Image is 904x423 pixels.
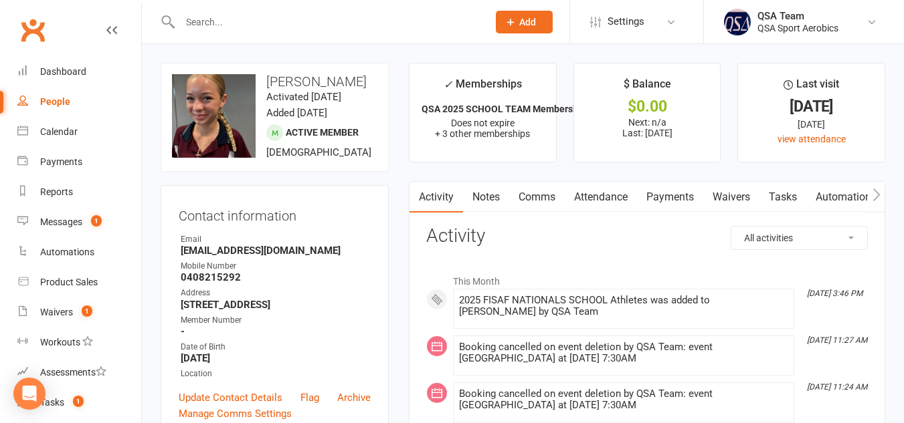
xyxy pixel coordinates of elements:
i: ✓ [444,78,452,91]
div: People [40,96,70,107]
time: Added [DATE] [266,107,327,119]
div: Member Number [181,314,371,327]
span: Does not expire [451,118,515,128]
li: This Month [426,267,868,289]
div: Email [181,233,371,246]
a: Assessments [17,358,141,388]
div: Tasks [40,397,64,408]
img: image1738618936.png [172,74,256,158]
div: Automations [40,247,94,257]
div: Assessments [40,367,106,378]
a: Waivers [703,182,759,213]
strong: 0408215292 [181,271,371,283]
div: Reports [40,186,73,197]
strong: QSA 2025 SCHOOL TEAM Membership [422,104,586,114]
button: Add [496,11,553,33]
span: Add [519,17,536,27]
div: Dashboard [40,66,86,77]
div: 2025 FISAF NATIONALS SCHOOL Athletes was added to [PERSON_NAME] by QSA Team [459,295,788,317]
a: Calendar [17,117,141,147]
a: Automations [806,182,886,213]
a: Attendance [565,182,637,213]
div: Calendar [40,126,78,137]
a: view attendance [778,134,846,144]
div: Date of Birth [181,341,371,354]
input: Search... [176,13,478,31]
a: Tasks 1 [17,388,141,418]
div: Last visit [784,76,839,100]
span: 1 [73,396,84,407]
a: Manage Comms Settings [179,406,292,422]
div: Payments [40,156,82,167]
div: Booking cancelled on event deletion by QSA Team: event [GEOGRAPHIC_DATA] at [DATE] 7:30AM [459,388,788,411]
a: Payments [637,182,703,213]
time: Activated [DATE] [266,91,341,103]
a: Archive [337,390,371,406]
div: [DATE] [750,100,873,114]
a: Messages 1 [17,207,141,237]
a: Workouts [17,327,141,358]
span: + 3 other memberships [435,128,530,139]
a: Activity [410,182,463,213]
h3: Activity [426,226,868,247]
div: $ Balance [624,76,671,100]
div: Address [181,287,371,299]
a: Product Sales [17,267,141,297]
strong: [EMAIL_ADDRESS][DOMAIN_NAME] [181,245,371,257]
a: Automations [17,237,141,267]
i: [DATE] 11:24 AM [807,382,867,392]
span: 1 [82,305,92,317]
a: Tasks [759,182,806,213]
span: Settings [608,7,644,37]
strong: [STREET_ADDRESS] [181,299,371,311]
a: Update Contact Details [179,390,282,406]
a: Dashboard [17,57,141,87]
span: [DEMOGRAPHIC_DATA] [266,146,371,158]
i: [DATE] 3:46 PM [807,289,863,298]
a: Flag [300,390,319,406]
div: QSA Team [757,10,838,22]
i: [DATE] 11:27 AM [807,335,867,345]
strong: [DATE] [181,352,371,364]
p: Next: n/a Last: [DATE] [586,117,709,138]
span: Active member [286,127,359,138]
h3: Contact information [179,203,371,223]
a: Clubworx [16,13,50,47]
div: Product Sales [40,277,98,287]
a: Waivers 1 [17,297,141,327]
div: Mobile Number [181,260,371,273]
a: Comms [509,182,565,213]
div: Location [181,368,371,380]
div: Waivers [40,307,73,317]
h3: [PERSON_NAME] [172,74,377,89]
div: $0.00 [586,100,709,114]
div: [DATE] [750,117,873,132]
div: QSA Sport Aerobics [757,22,838,34]
div: Memberships [444,76,522,100]
div: Workouts [40,337,80,347]
a: Reports [17,177,141,207]
span: 1 [91,215,102,227]
div: Messages [40,217,82,227]
div: Booking cancelled on event deletion by QSA Team: event [GEOGRAPHIC_DATA] at [DATE] 7:30AM [459,341,788,364]
img: thumb_image1645967867.png [724,9,751,35]
a: People [17,87,141,117]
a: Payments [17,147,141,177]
div: Open Intercom Messenger [13,378,46,410]
strong: - [181,325,371,337]
a: Notes [463,182,509,213]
